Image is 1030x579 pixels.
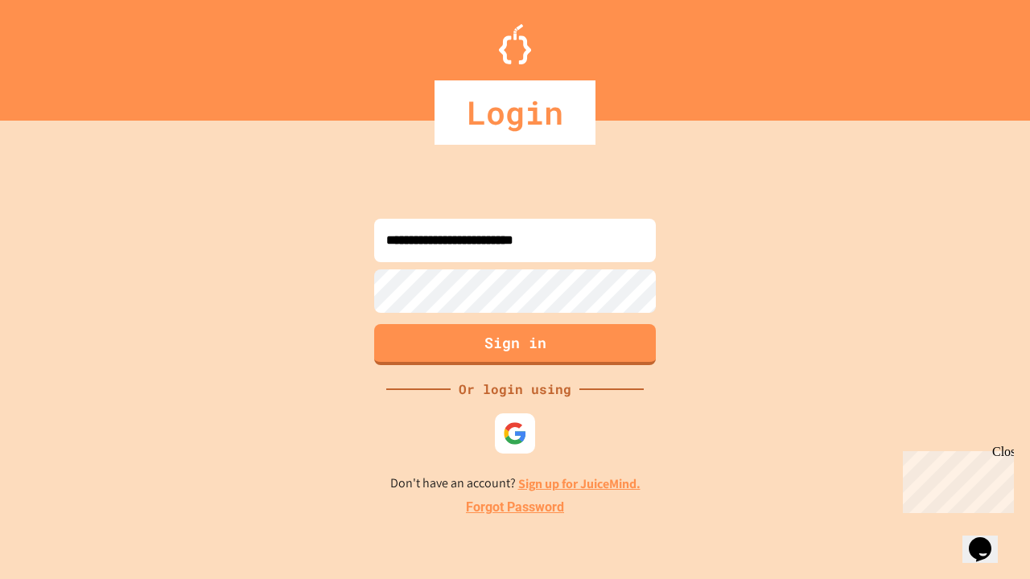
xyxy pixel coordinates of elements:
a: Sign up for JuiceMind. [518,475,641,492]
iframe: chat widget [896,445,1014,513]
img: Logo.svg [499,24,531,64]
div: Or login using [451,380,579,399]
p: Don't have an account? [390,474,641,494]
img: google-icon.svg [503,421,527,446]
button: Sign in [374,324,656,365]
iframe: chat widget [962,515,1014,563]
div: Login [435,80,595,145]
div: Chat with us now!Close [6,6,111,102]
a: Forgot Password [466,498,564,517]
